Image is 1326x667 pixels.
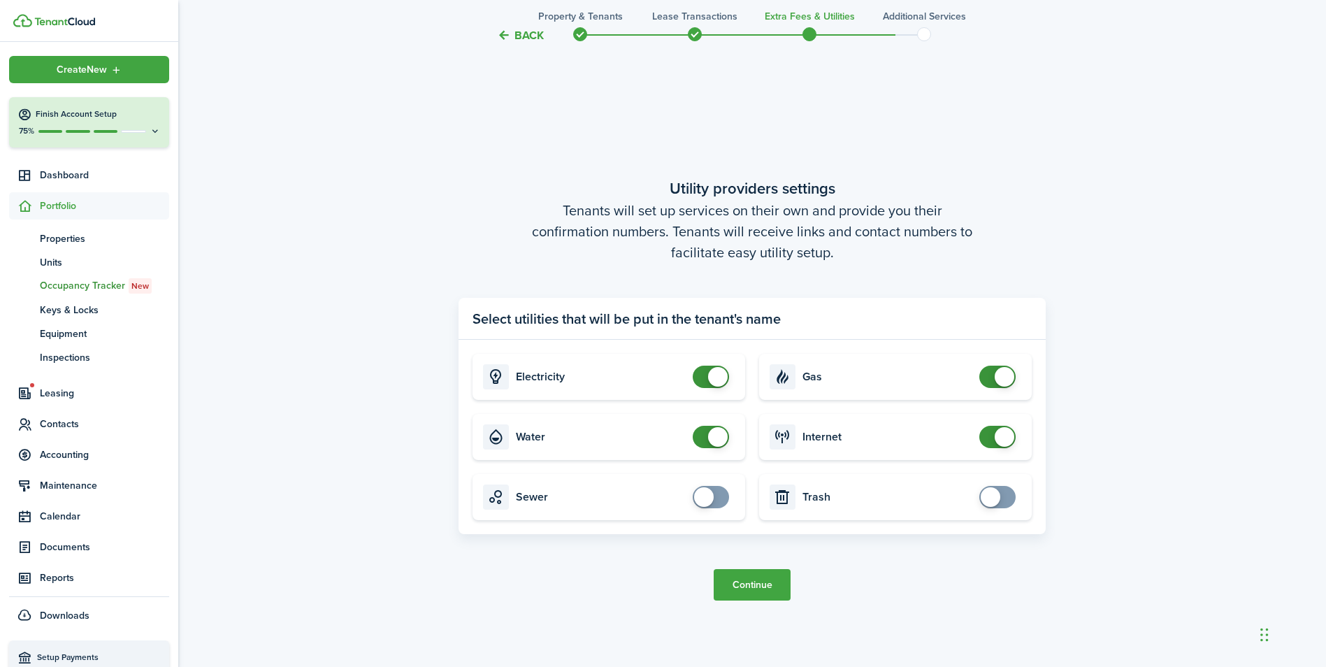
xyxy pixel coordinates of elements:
[40,199,169,213] span: Portfolio
[40,540,169,554] span: Documents
[40,231,169,246] span: Properties
[1260,614,1269,656] div: Drag
[459,200,1046,263] wizard-step-header-description: Tenants will set up services on their own and provide you their confirmation numbers. Tenants wil...
[802,371,972,383] card-title: Gas
[9,227,169,250] a: Properties
[131,280,149,292] span: New
[473,308,781,329] panel-main-title: Select utilities that will be put in the tenant's name
[765,9,855,24] h3: Extra fees & Utilities
[9,322,169,345] a: Equipment
[9,56,169,83] button: Open menu
[40,447,169,462] span: Accounting
[40,350,169,365] span: Inspections
[883,9,966,24] h3: Additional Services
[40,386,169,401] span: Leasing
[516,431,686,443] card-title: Water
[9,250,169,274] a: Units
[40,327,169,341] span: Equipment
[9,97,169,148] button: Finish Account Setup75%
[9,274,169,298] a: Occupancy TrackerNew
[57,65,107,75] span: Create New
[1256,600,1326,667] iframe: Chat Widget
[13,14,32,27] img: TenantCloud
[802,491,972,503] card-title: Trash
[40,608,89,623] span: Downloads
[516,491,686,503] card-title: Sewer
[36,108,161,120] h4: Finish Account Setup
[34,17,95,26] img: TenantCloud
[17,125,35,137] p: 75%
[497,28,544,43] button: Back
[40,168,169,182] span: Dashboard
[40,417,169,431] span: Contacts
[40,509,169,524] span: Calendar
[37,651,162,665] span: Setup Payments
[9,162,169,189] a: Dashboard
[459,177,1046,200] wizard-step-header-title: Utility providers settings
[9,345,169,369] a: Inspections
[652,9,737,24] h3: Lease Transactions
[40,255,169,270] span: Units
[714,569,791,601] button: Continue
[9,298,169,322] a: Keys & Locks
[40,278,169,294] span: Occupancy Tracker
[516,371,686,383] card-title: Electricity
[802,431,972,443] card-title: Internet
[40,571,169,585] span: Reports
[40,478,169,493] span: Maintenance
[40,303,169,317] span: Keys & Locks
[538,9,623,24] h3: Property & Tenants
[9,564,169,591] a: Reports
